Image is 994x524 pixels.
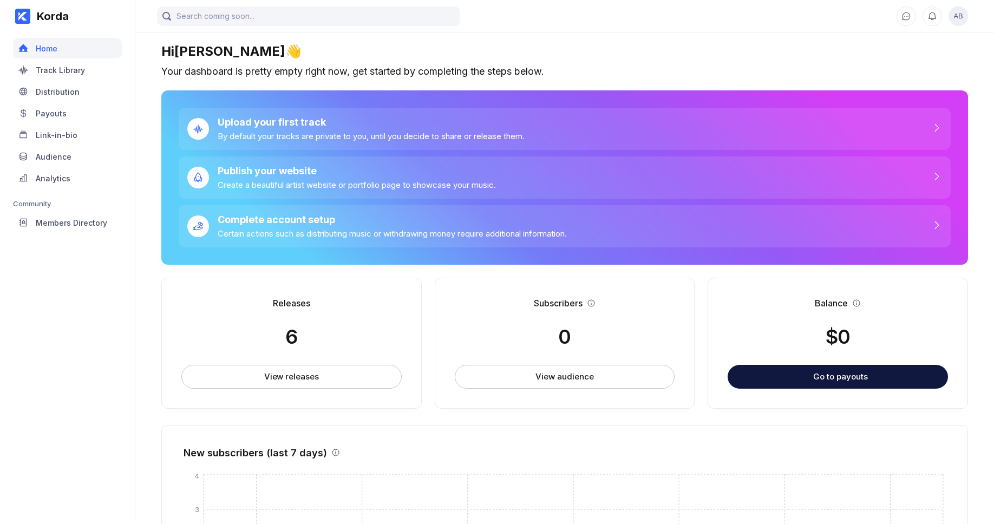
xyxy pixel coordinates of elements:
[157,6,460,26] input: Search coming soon...
[273,298,310,309] div: Releases
[826,325,850,349] div: $ 0
[728,365,948,389] button: Go to payouts
[179,108,951,150] a: Upload your first trackBy default your tracks are private to you, until you decide to share or re...
[36,44,57,53] div: Home
[181,365,402,389] button: View releases
[161,43,968,59] div: Hi [PERSON_NAME] 👋
[36,109,67,118] div: Payouts
[195,471,199,480] tspan: 4
[36,87,80,96] div: Distribution
[36,130,77,140] div: Link-in-bio
[13,146,122,168] a: Audience
[949,6,968,26] button: AB
[534,298,583,309] div: Subscribers
[36,218,107,227] div: Members Directory
[36,65,85,75] div: Track Library
[264,371,319,382] div: View releases
[949,6,968,26] div: Adon Brian
[30,10,69,23] div: Korda
[179,156,951,199] a: Publish your websiteCreate a beautiful artist website or portfolio page to showcase your music.
[535,371,593,382] div: View audience
[13,212,122,234] a: Members Directory
[13,168,122,189] a: Analytics
[218,116,525,128] div: Upload your first track
[218,214,567,225] div: Complete account setup
[558,325,571,349] div: 0
[13,81,122,103] a: Distribution
[195,505,199,513] tspan: 3
[218,131,525,141] div: By default your tracks are private to you, until you decide to share or release them.
[285,325,297,349] div: 6
[218,228,567,239] div: Certain actions such as distributing music or withdrawing money require additional information.
[218,180,496,190] div: Create a beautiful artist website or portfolio page to showcase your music.
[13,199,122,208] div: Community
[36,174,70,183] div: Analytics
[815,298,848,309] div: Balance
[161,65,968,77] div: Your dashboard is pretty empty right now, get started by completing the steps below.
[184,447,327,458] div: New subscribers (last 7 days)
[13,60,122,81] a: Track Library
[13,125,122,146] a: Link-in-bio
[179,205,951,247] a: Complete account setupCertain actions such as distributing music or withdrawing money require add...
[218,165,496,176] div: Publish your website
[13,38,122,60] a: Home
[13,103,122,125] a: Payouts
[36,152,71,161] div: Audience
[455,365,675,389] button: View audience
[813,371,868,382] div: Go to payouts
